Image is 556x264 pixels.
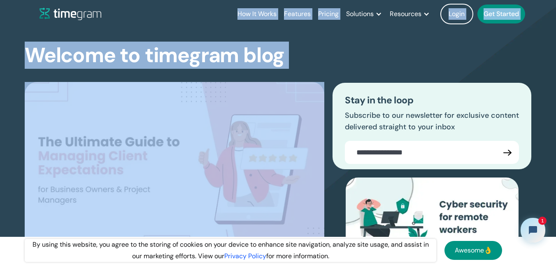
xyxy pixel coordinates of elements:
[444,241,502,260] a: Awesome👌
[25,44,284,66] h1: Welcome to timegram blog
[345,141,519,164] form: Blogs Email Form
[440,4,473,24] a: Login
[346,8,374,20] div: Solutions
[224,252,266,260] a: Privacy Policy
[345,110,519,133] p: Subscribe to our newsletter for exclusive content delivered straight to your inbox
[25,82,324,257] img: The Ultimate Guide to Managing Client Expectations for Business Owners & Project Managers
[25,239,436,262] div: By using this website, you agree to the storing of cookies on your device to enhance site navigat...
[345,95,519,106] h3: Stay in the loop
[496,141,519,164] input: Submit
[477,5,525,23] a: Get Started
[514,211,552,250] iframe: Tidio Chat
[390,8,421,20] div: Resources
